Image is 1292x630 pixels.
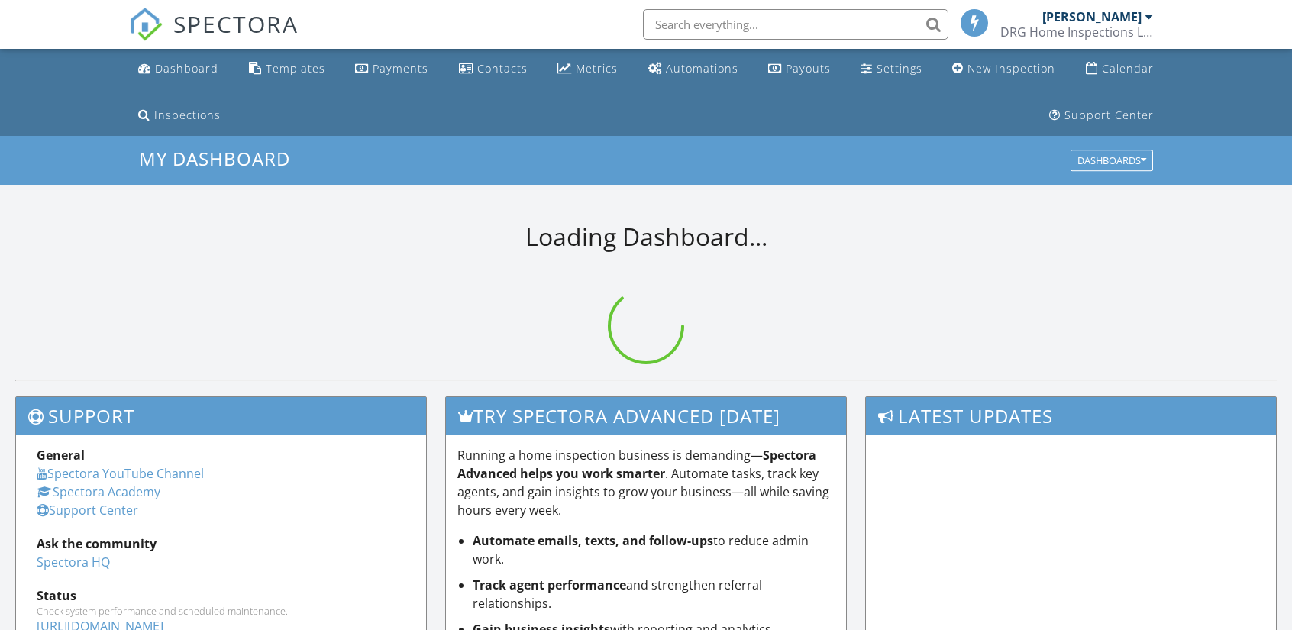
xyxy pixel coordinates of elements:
li: and strengthen referral relationships. [473,576,835,612]
a: Support Center [1043,102,1160,130]
div: Calendar [1102,61,1154,76]
div: Support Center [1064,108,1154,122]
div: Payouts [786,61,831,76]
strong: Track agent performance [473,577,626,593]
a: Support Center [37,502,138,519]
div: Contacts [477,61,528,76]
div: Inspections [154,108,221,122]
div: Ask the community [37,535,405,553]
h3: Support [16,397,426,435]
div: Metrics [576,61,618,76]
div: DRG Home Inspections LLC [1000,24,1153,40]
a: New Inspection [946,55,1061,83]
button: Dashboards [1071,150,1153,172]
a: Metrics [551,55,624,83]
a: Spectora HQ [37,554,110,570]
a: Spectora Academy [37,483,160,500]
div: New Inspection [967,61,1055,76]
span: SPECTORA [173,8,299,40]
a: Contacts [453,55,534,83]
strong: Automate emails, texts, and follow-ups [473,532,713,549]
div: Payments [373,61,428,76]
a: Spectora YouTube Channel [37,465,204,482]
a: Inspections [132,102,227,130]
h3: Latest Updates [866,397,1276,435]
span: My Dashboard [139,146,290,171]
div: Templates [266,61,325,76]
div: [PERSON_NAME] [1042,9,1142,24]
div: Automations [666,61,738,76]
a: Payments [349,55,434,83]
strong: General [37,447,85,464]
a: Payouts [762,55,837,83]
div: Status [37,586,405,605]
li: to reduce admin work. [473,531,835,568]
input: Search everything... [643,9,948,40]
div: Settings [877,61,922,76]
div: Check system performance and scheduled maintenance. [37,605,405,617]
a: SPECTORA [129,21,299,53]
img: The Best Home Inspection Software - Spectora [129,8,163,41]
a: Templates [243,55,331,83]
p: Running a home inspection business is demanding— . Automate tasks, track key agents, and gain ins... [457,446,835,519]
a: Dashboard [132,55,224,83]
h3: Try spectora advanced [DATE] [446,397,847,435]
a: Settings [855,55,929,83]
a: Automations (Basic) [642,55,745,83]
a: Calendar [1080,55,1160,83]
div: Dashboard [155,61,218,76]
div: Dashboards [1077,156,1146,166]
strong: Spectora Advanced helps you work smarter [457,447,816,482]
